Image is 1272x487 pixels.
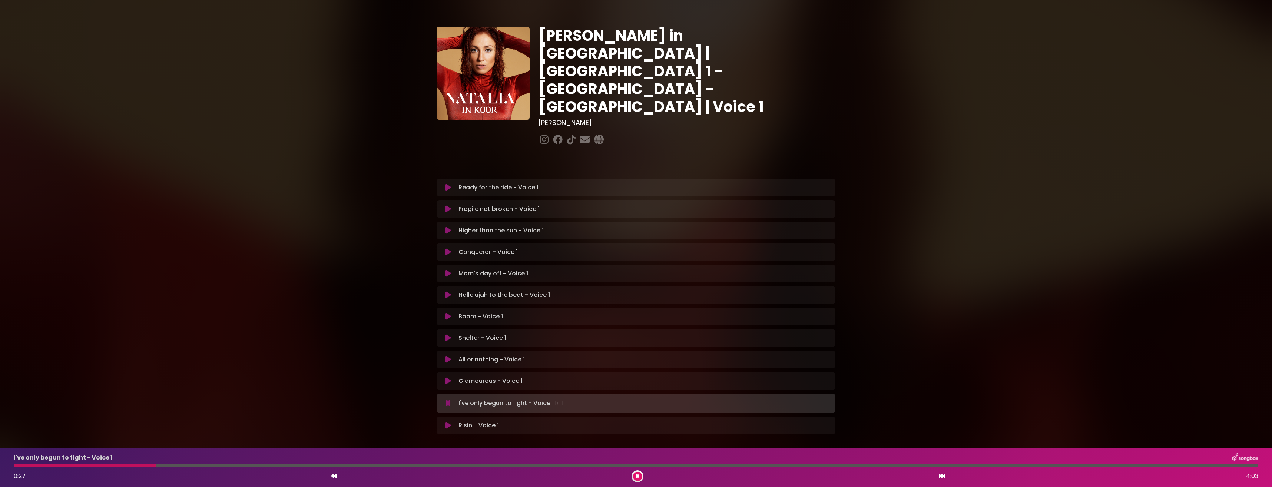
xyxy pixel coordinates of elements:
[437,27,530,120] img: YTVS25JmS9CLUqXqkEhs
[458,421,499,430] p: Risin - Voice 1
[458,312,503,321] p: Boom - Voice 1
[1232,453,1258,463] img: songbox-logo-white.png
[539,119,835,127] h3: [PERSON_NAME]
[458,226,544,235] p: Higher than the sun - Voice 1
[458,334,506,342] p: Shelter - Voice 1
[458,291,550,299] p: Hallelujah to the beat - Voice 1
[458,183,539,192] p: Ready for the ride - Voice 1
[458,398,564,408] p: I've only begun to fight - Voice 1
[554,398,564,408] img: waveform4.gif
[539,27,835,116] h1: [PERSON_NAME] in [GEOGRAPHIC_DATA] | [GEOGRAPHIC_DATA] 1 - [GEOGRAPHIC_DATA] - [GEOGRAPHIC_DATA] ...
[458,377,523,385] p: Glamourous - Voice 1
[14,453,113,462] p: I've only begun to fight - Voice 1
[458,355,525,364] p: All or nothing - Voice 1
[458,248,518,256] p: Conqueror - Voice 1
[458,269,528,278] p: Mom's day off - Voice 1
[458,205,540,213] p: Fragile not broken - Voice 1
